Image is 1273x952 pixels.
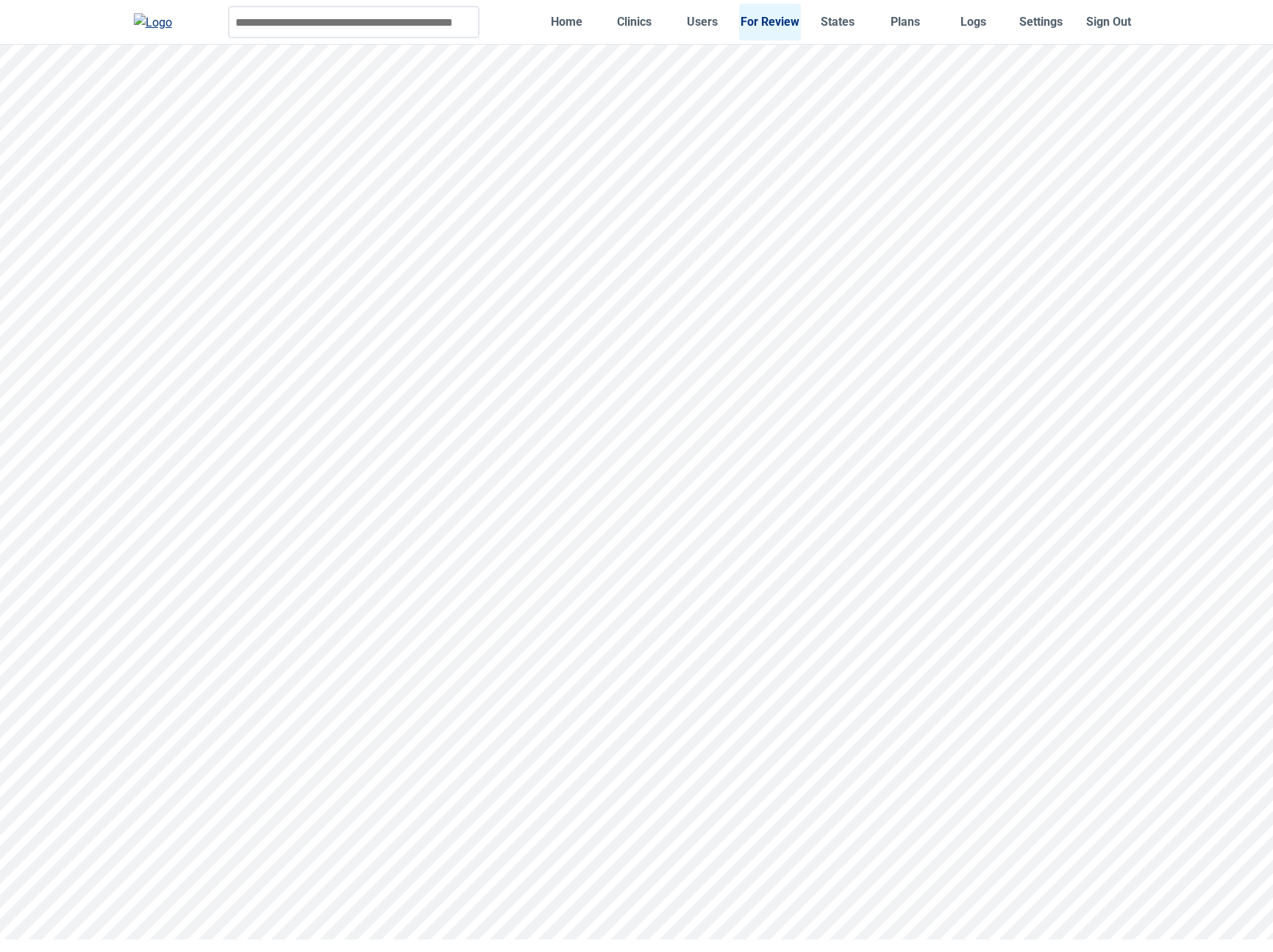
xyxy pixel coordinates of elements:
[604,4,666,40] a: Clinics
[739,4,801,40] a: For Review
[671,4,733,40] a: Users
[1077,4,1139,40] button: Sign Out
[134,13,172,32] img: Logo
[942,4,1004,40] a: Logs
[807,4,869,40] a: States
[536,4,598,40] a: Home
[1010,4,1071,40] a: Settings
[874,4,936,40] a: Plans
